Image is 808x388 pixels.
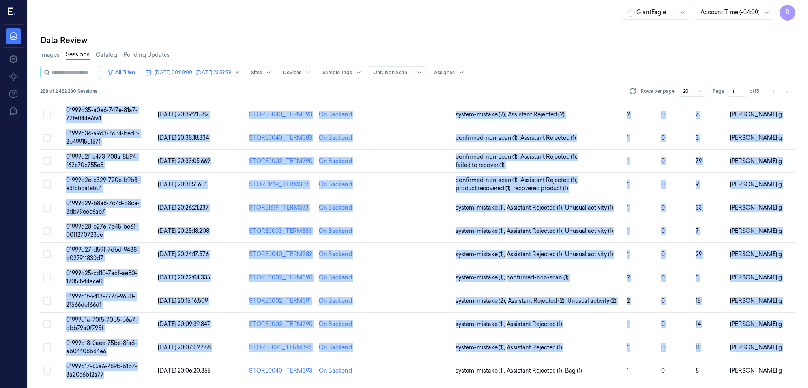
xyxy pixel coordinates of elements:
[507,367,565,375] span: Assistant Rejected (1) ,
[123,51,170,59] a: Pending Updates
[319,343,352,352] div: On Backend
[43,343,51,351] button: Select row
[769,86,792,97] nav: pagination
[513,184,568,193] span: recovered product (1)
[661,367,665,374] span: 0
[319,180,352,189] div: On Backend
[249,134,312,142] div: STORE0040_TERM383
[696,204,702,211] span: 33
[456,320,507,328] span: system-mistake (1) ,
[319,320,352,328] div: On Backend
[565,367,582,375] span: Bag (1)
[730,274,782,281] span: [PERSON_NAME] g
[456,111,508,119] span: system-mistake (2) ,
[730,157,782,165] span: [PERSON_NAME] g
[43,367,51,375] button: Select row
[627,227,629,234] span: 1
[66,153,138,169] span: 01999d2f-e473-708a-8b94-f62e70c755e8
[158,297,208,304] span: [DATE] 20:15:16.509
[520,153,579,161] span: Assistant Rejected (1) ,
[456,274,507,282] span: system-mistake (1) ,
[730,321,782,328] span: [PERSON_NAME] g
[565,227,613,235] span: Unusual activity (1)
[456,250,507,259] span: system-mistake (1) ,
[627,344,629,351] span: 1
[661,134,665,141] span: 0
[319,297,352,305] div: On Backend
[456,297,508,305] span: system-mistake (2) ,
[696,134,699,141] span: 3
[661,204,665,211] span: 0
[249,343,312,352] div: STORE0093_TERM392
[750,88,762,95] span: of 15
[627,204,629,211] span: 1
[319,227,352,235] div: On Backend
[158,134,209,141] span: [DATE] 20:38:18.334
[507,320,562,328] span: Assistant Rejected (1)
[66,316,138,332] span: 01999d1a-70f5-70b5-b6a7-dbb79a0f795f
[43,250,51,258] button: Select row
[696,111,699,118] span: 7
[696,297,701,304] span: 15
[627,321,629,328] span: 1
[319,367,352,375] div: On Backend
[456,153,520,161] span: confirmed-non-scan (1) ,
[456,161,505,169] span: failed to recover (1)
[104,66,139,79] button: All Filters
[696,227,699,234] span: 7
[627,157,629,165] span: 1
[780,5,795,21] span: R
[661,111,665,118] span: 0
[158,344,211,351] span: [DATE] 20:07:02.668
[319,111,352,119] div: On Backend
[43,297,51,305] button: Select row
[43,204,51,212] button: Select row
[249,157,312,165] div: STORE0002_TERM390
[661,157,665,165] span: 0
[730,227,782,234] span: [PERSON_NAME] g
[249,274,312,282] div: STORE0002_TERM390
[507,227,565,235] span: Assistant Rejected (1) ,
[520,176,579,184] span: Assistant Rejected (1) ,
[696,274,699,281] span: 3
[507,343,562,352] span: Assistant Rejected (1)
[66,51,90,60] a: Sessions
[249,204,312,212] div: STORE1619_TERM383
[661,297,665,304] span: 0
[508,111,565,119] span: Assistant Rejected (2)
[661,227,665,234] span: 0
[730,367,782,374] span: [PERSON_NAME] g
[43,320,51,328] button: Select row
[319,157,352,165] div: On Backend
[661,181,665,188] span: 0
[158,227,209,234] span: [DATE] 20:25:18.208
[249,180,312,189] div: STORE1619_TERM383
[627,297,630,304] span: 2
[43,227,51,235] button: Select row
[567,297,617,305] span: Unusual activity (2)
[627,181,629,188] span: 1
[627,111,630,118] span: 2
[520,134,576,142] span: Assistant Rejected (1)
[66,293,135,308] span: 01999d1f-9413-7776-9650-21566def66d1
[696,321,701,328] span: 14
[43,180,51,188] button: Select row
[249,227,312,235] div: STORE0093_TERM383
[565,204,613,212] span: Unusual activity (1)
[66,130,140,145] span: 01999d34-a9d3-7c84-bed8-2c49915cf571
[96,51,117,59] a: Catalog
[43,157,51,165] button: Select row
[158,204,209,211] span: [DATE] 20:26:21.237
[43,134,51,142] button: Select row
[456,343,507,352] span: system-mistake (1) ,
[319,204,352,212] div: On Backend
[66,107,138,122] span: 01999d35-a0e6-747e-81a7-72fe044e6fa1
[730,181,782,188] span: [PERSON_NAME] g
[565,250,613,259] span: Unusual activity (1)
[249,320,312,328] div: STORE0002_TERM390
[661,251,665,258] span: 0
[66,339,137,355] span: 01999d18-0aee-75be-8fa6-ab04408bd4e6
[730,344,782,351] span: [PERSON_NAME] g
[456,176,520,184] span: confirmed-non-scan (1) ,
[661,344,665,351] span: 0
